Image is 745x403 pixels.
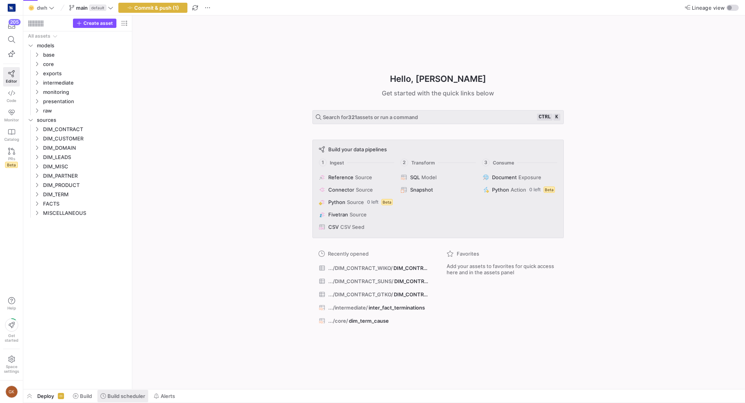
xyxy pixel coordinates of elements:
a: https://storage.googleapis.com/y42-prod-data-exchange/images/x2S3omvD15BsTgySy6dqCDpqj3QAuEj0C9L5... [3,1,20,14]
span: monitoring [43,88,128,97]
span: DIM_MISC [43,162,128,171]
span: Commit & push (1) [134,5,179,11]
span: .../DIM_CONTRACT_GTKO/ [328,291,393,297]
div: Press SPACE to select this row. [26,41,129,50]
span: exports [43,69,128,78]
a: Spacesettings [3,352,20,377]
a: Monitor [3,106,20,125]
span: Recently opened [328,251,369,257]
button: FivetranSource [317,210,395,219]
div: Press SPACE to select this row. [26,134,129,143]
span: .../DIM_CONTRACT_SUNS/ [328,278,393,284]
button: SQLModel [399,173,476,182]
div: Press SPACE to select this row. [26,180,129,190]
div: Press SPACE to select this row. [26,162,129,171]
span: Action [511,187,526,193]
div: Press SPACE to select this row. [26,199,129,208]
span: inter_fact_terminations [369,304,425,311]
button: Search for321assets or run a commandctrlk [312,110,564,124]
kbd: ctrl [537,114,552,121]
span: default [89,5,106,11]
button: Snapshot [399,185,476,194]
button: ReferenceSource [317,173,395,182]
div: Press SPACE to select this row. [26,69,129,78]
button: .../core/dim_term_cause [317,316,431,326]
span: Help [7,306,16,310]
span: .../intermediate/ [328,304,368,311]
a: PRsBeta [3,145,20,171]
span: Source [347,199,364,205]
a: Code [3,86,20,106]
div: Press SPACE to select this row. [26,208,129,218]
span: CSV [328,224,339,230]
a: Editor [3,67,20,86]
span: Beta [381,199,393,205]
div: Press SPACE to select this row. [26,106,129,115]
span: base [43,50,128,59]
span: main [76,5,88,11]
span: Build your data pipelines [328,146,387,152]
span: DIM_CONTRACT_GTKO [394,291,429,297]
span: raw [43,106,128,115]
span: Document [492,174,517,180]
button: 205 [3,19,20,33]
div: Press SPACE to select this row. [26,78,129,87]
span: FACTS [43,199,128,208]
span: Source [350,211,367,218]
button: ConnectorSource [317,185,395,194]
span: DIM_PRODUCT [43,181,128,190]
span: Python [328,199,345,205]
div: Press SPACE to select this row. [26,190,129,199]
span: Space settings [4,364,19,374]
span: models [37,41,128,50]
span: intermediate [43,78,128,87]
button: .../DIM_CONTRACT_WIKO/DIM_CONTRACT_WIKO [317,263,431,273]
button: maindefault [67,3,115,13]
span: DIM_LEADS [43,153,128,162]
span: presentation [43,97,128,106]
button: PythonAction0 leftBeta [481,185,558,194]
span: Build [80,393,92,399]
span: Model [421,174,437,180]
button: 🌞dwh [26,3,56,13]
span: DIM_CONTRACT_WIKO [393,265,429,271]
span: Lineage view [692,5,725,11]
span: 0 left [529,187,541,192]
button: Build scheduler [97,389,149,403]
span: Fivetran [328,211,348,218]
span: MISCELLANEOUS [43,209,128,218]
div: Press SPACE to select this row. [26,143,129,152]
div: Press SPACE to select this row. [26,115,129,125]
span: Code [7,98,16,103]
span: Exposure [518,174,541,180]
button: Alerts [150,389,178,403]
img: https://storage.googleapis.com/y42-prod-data-exchange/images/x2S3omvD15BsTgySy6dqCDpqj3QAuEj0C9L5... [8,4,16,12]
span: core [43,60,128,69]
button: .../DIM_CONTRACT_SUNS/DIM_CONTRACT_SUNS [317,276,431,286]
button: .../intermediate/inter_fact_terminations [317,303,431,313]
button: Build [69,389,95,403]
span: DIM_CUSTOMER [43,134,128,143]
div: All assets [28,33,50,39]
span: DIM_DOMAIN [43,144,128,152]
button: DocumentExposure [481,173,558,182]
div: Press SPACE to select this row. [26,125,129,134]
span: DIM_CONTRACT_SUNS [394,278,429,284]
span: Catalog [4,137,19,142]
div: GK [5,386,18,398]
span: Python [492,187,509,193]
span: DIM_CONTRACT [43,125,128,134]
button: Help [3,294,20,314]
span: 0 left [367,199,378,205]
span: Source [355,174,372,180]
span: Reference [328,174,353,180]
span: Build scheduler [107,393,145,399]
button: GK [3,384,20,400]
div: Get started with the quick links below [312,88,564,98]
span: dim_term_cause [349,318,389,324]
div: Press SPACE to select this row. [26,97,129,106]
div: Press SPACE to select this row. [26,152,129,162]
span: Alerts [161,393,175,399]
span: Connector [328,187,354,193]
div: Press SPACE to select this row. [26,59,129,69]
